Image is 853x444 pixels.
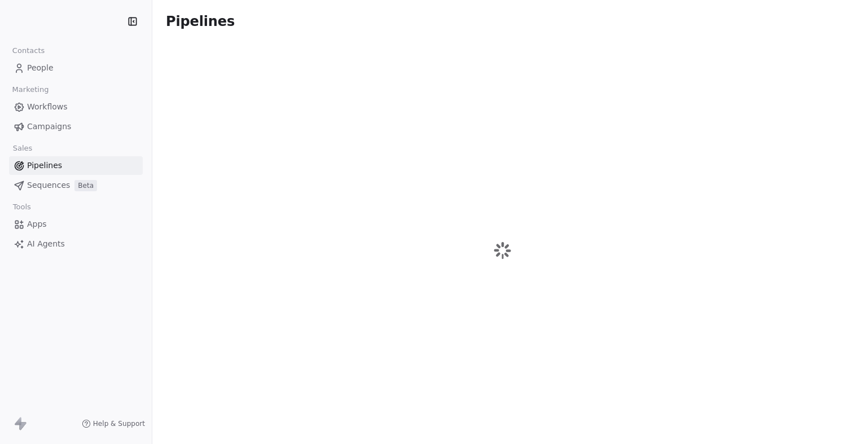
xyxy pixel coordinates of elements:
span: People [27,62,54,74]
a: Help & Support [82,419,145,428]
span: Workflows [27,101,68,113]
span: Beta [74,180,97,191]
a: Pipelines [9,156,143,175]
span: Campaigns [27,121,71,133]
a: Campaigns [9,117,143,136]
a: AI Agents [9,235,143,253]
a: People [9,59,143,77]
span: Tools [8,199,36,216]
span: Apps [27,218,47,230]
span: Contacts [7,42,50,59]
span: Sequences [27,179,70,191]
span: AI Agents [27,238,65,250]
a: Apps [9,215,143,234]
span: Sales [8,140,37,157]
span: Marketing [7,81,54,98]
span: Help & Support [93,419,145,428]
a: SequencesBeta [9,176,143,195]
span: Pipelines [27,160,62,172]
a: Workflows [9,98,143,116]
span: Pipelines [166,14,235,29]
